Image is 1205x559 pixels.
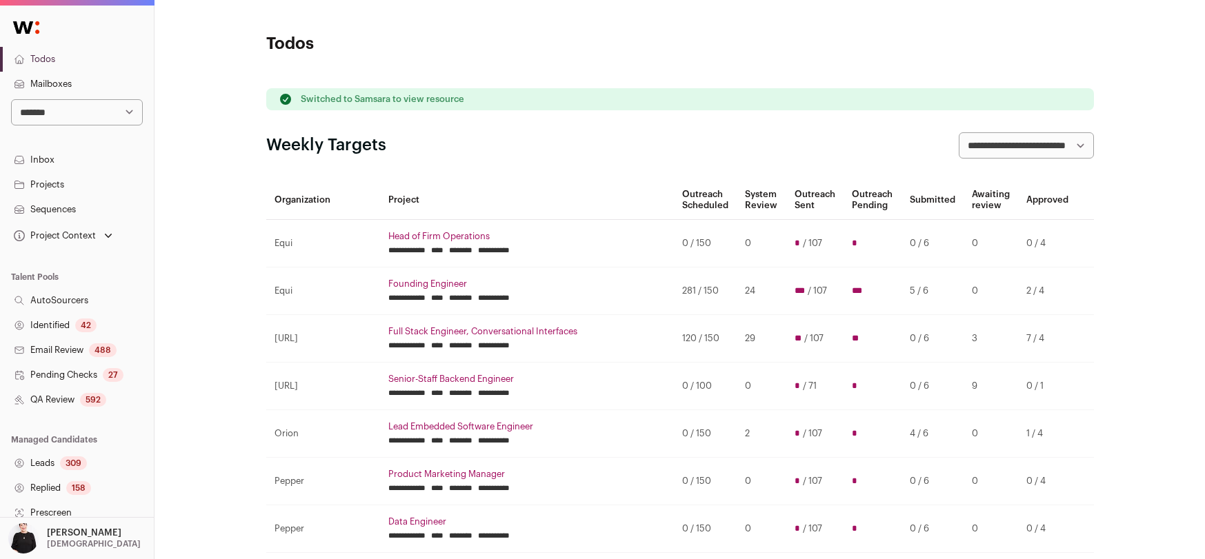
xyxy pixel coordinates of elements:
[1018,181,1077,220] th: Approved
[674,505,737,553] td: 0 / 150
[737,181,786,220] th: System Review
[964,181,1019,220] th: Awaiting review
[388,374,666,385] a: Senior-Staff Backend Engineer
[737,220,786,267] td: 0
[902,315,964,363] td: 0 / 6
[803,476,822,487] span: / 107
[1018,315,1077,363] td: 7 / 4
[75,318,97,332] div: 42
[266,410,380,458] td: Orion
[388,469,666,480] a: Product Marketing Manager
[964,458,1019,505] td: 0
[737,458,786,505] td: 0
[674,458,737,505] td: 0 / 150
[266,220,380,267] td: Equi
[902,458,964,505] td: 0 / 6
[964,363,1019,410] td: 9
[266,181,380,220] th: Organization
[737,505,786,553] td: 0
[803,238,822,249] span: / 107
[47,527,121,538] p: [PERSON_NAME]
[902,363,964,410] td: 0 / 6
[301,94,464,105] p: Switched to Samsara to view resource
[47,538,141,549] p: [DEMOGRAPHIC_DATA]
[674,410,737,458] td: 0 / 150
[266,134,386,156] h2: Weekly Targets
[902,267,964,315] td: 5 / 6
[737,363,786,410] td: 0
[266,458,380,505] td: Pepper
[737,267,786,315] td: 24
[902,505,964,553] td: 0 / 6
[89,343,117,357] div: 488
[674,315,737,363] td: 120 / 150
[11,230,96,241] div: Project Context
[60,456,87,470] div: 309
[674,220,737,267] td: 0 / 150
[674,363,737,410] td: 0 / 100
[388,231,666,242] a: Head of Firm Operations
[66,481,91,495] div: 158
[1018,458,1077,505] td: 0 / 4
[8,523,39,553] img: 9240684-medium_jpg
[737,315,786,363] td: 29
[804,333,824,344] span: / 107
[786,181,844,220] th: Outreach Sent
[674,267,737,315] td: 281 / 150
[80,393,106,407] div: 592
[674,181,737,220] th: Outreach Scheduled
[266,505,380,553] td: Pepper
[388,516,666,527] a: Data Engineer
[388,326,666,337] a: Full Stack Engineer, Conversational Interfaces
[1018,505,1077,553] td: 0 / 4
[1018,363,1077,410] td: 0 / 1
[380,181,674,220] th: Project
[6,14,47,41] img: Wellfound
[964,220,1019,267] td: 0
[388,278,666,289] a: Founding Engineer
[803,523,822,534] span: / 107
[964,505,1019,553] td: 0
[1018,220,1077,267] td: 0 / 4
[964,267,1019,315] td: 0
[964,410,1019,458] td: 0
[11,226,115,245] button: Open dropdown
[388,421,666,432] a: Lead Embedded Software Engineer
[1018,267,1077,315] td: 2 / 4
[1018,410,1077,458] td: 1 / 4
[266,33,542,55] h1: Todos
[844,181,902,220] th: Outreach Pending
[266,315,380,363] td: [URL]
[803,428,822,439] span: / 107
[902,220,964,267] td: 0 / 6
[103,368,123,382] div: 27
[266,267,380,315] td: Equi
[902,181,964,220] th: Submitted
[808,285,827,296] span: / 107
[6,523,143,553] button: Open dropdown
[266,363,380,410] td: [URL]
[964,315,1019,363] td: 3
[803,380,817,392] span: / 71
[737,410,786,458] td: 2
[902,410,964,458] td: 4 / 6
